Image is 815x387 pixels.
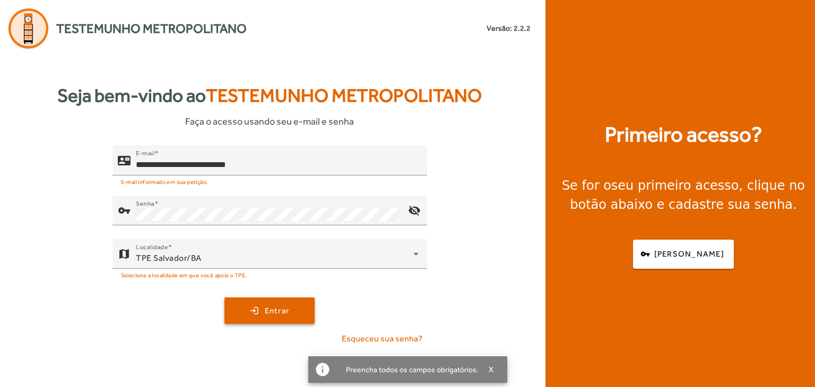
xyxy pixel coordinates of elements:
[57,82,482,110] strong: Seja bem-vindo ao
[605,119,762,151] strong: Primeiro acesso?
[487,23,531,34] small: Versão: 2.2.2
[224,297,315,324] button: Entrar
[315,362,331,377] mat-icon: info
[558,176,809,214] div: Se for o , clique no botão abaixo e cadastre sua senha.
[118,248,131,260] mat-icon: map
[479,365,505,374] button: X
[8,8,48,48] img: Logo Agenda
[56,19,247,38] span: Testemunho Metropolitano
[136,200,154,207] mat-label: Senha
[121,269,247,280] mat-hint: Selecione a localidade em que você apoia o TPE.
[633,240,734,269] button: [PERSON_NAME]
[136,149,154,157] mat-label: E-mail
[265,305,290,317] span: Entrar
[342,332,422,345] span: Esqueceu sua senha?
[401,198,427,223] mat-icon: visibility_off
[185,114,354,128] span: Faça o acesso usando seu e-mail e senha
[118,204,131,217] mat-icon: vpn_key
[206,85,482,106] span: Testemunho Metropolitano
[136,253,202,263] span: TPE Salvador/BA
[337,362,479,377] div: Preencha todos os campos obrigatórios.
[136,243,168,251] mat-label: Localidade
[654,248,724,260] span: [PERSON_NAME]
[489,365,494,374] span: X
[611,178,739,193] strong: seu primeiro acesso
[121,175,209,187] mat-hint: E-mail informado em sua petição.
[118,154,131,166] mat-icon: contact_mail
